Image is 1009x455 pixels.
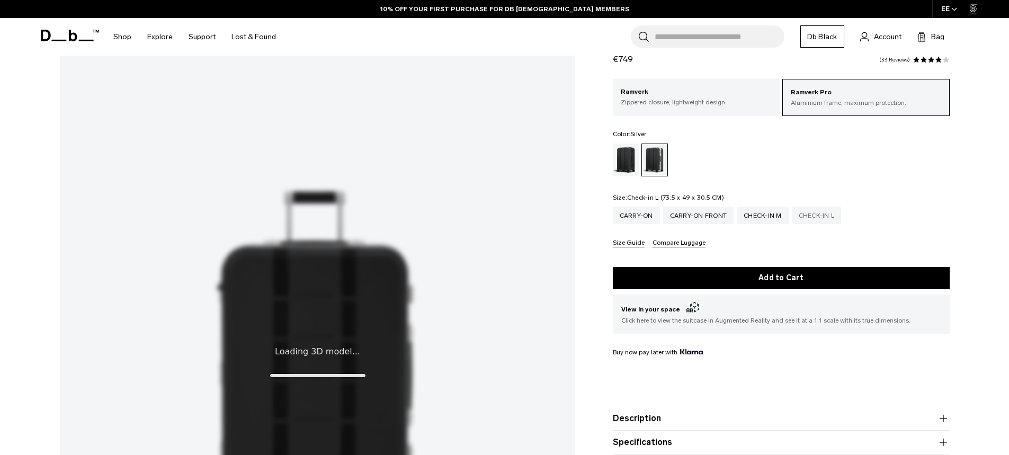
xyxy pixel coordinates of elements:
[189,18,216,56] a: Support
[613,79,780,115] a: Ramverk Zippered closure, lightweight design.
[613,144,639,176] a: Black Out
[879,57,910,63] a: 33 reviews
[791,87,941,98] p: Ramverk Pro
[917,30,944,43] button: Bag
[613,295,950,334] button: View in your space Click here to view the suitcase in Augmented Reality and see it at a 1:1 scale...
[613,54,633,64] span: €749
[860,30,901,43] a: Account
[653,239,706,247] button: Compare Luggage
[621,97,772,107] p: Zippered closure, lightweight design.
[627,194,724,201] span: Check-in L (73.5 x 49 x 30.5 CM)
[380,4,629,14] a: 10% OFF YOUR FIRST PURCHASE FOR DB [DEMOGRAPHIC_DATA] MEMBERS
[147,18,173,56] a: Explore
[931,31,944,42] span: Bag
[613,436,950,449] button: Specifications
[613,194,724,201] legend: Size:
[613,239,645,247] button: Size Guide
[613,131,647,137] legend: Color:
[663,207,734,224] a: Carry-on Front
[231,18,276,56] a: Lost & Found
[800,25,844,48] a: Db Black
[791,98,941,108] p: Aluminium frame, maximum protection.
[630,130,647,138] span: Silver
[641,144,668,176] a: Silver
[737,207,789,224] a: Check-in M
[613,207,660,224] a: Carry-on
[621,316,941,325] span: Click here to view the suitcase in Augmented Reality and see it at a 1:1 scale with its true dime...
[613,267,950,289] button: Add to Cart
[113,18,131,56] a: Shop
[105,18,284,56] nav: Main Navigation
[792,207,842,224] a: Check-in L
[621,303,941,316] span: View in your space
[613,412,950,425] button: Description
[680,349,703,354] img: {"height" => 20, "alt" => "Klarna"}
[874,31,901,42] span: Account
[613,347,703,357] span: Buy now pay later with
[621,87,772,97] p: Ramverk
